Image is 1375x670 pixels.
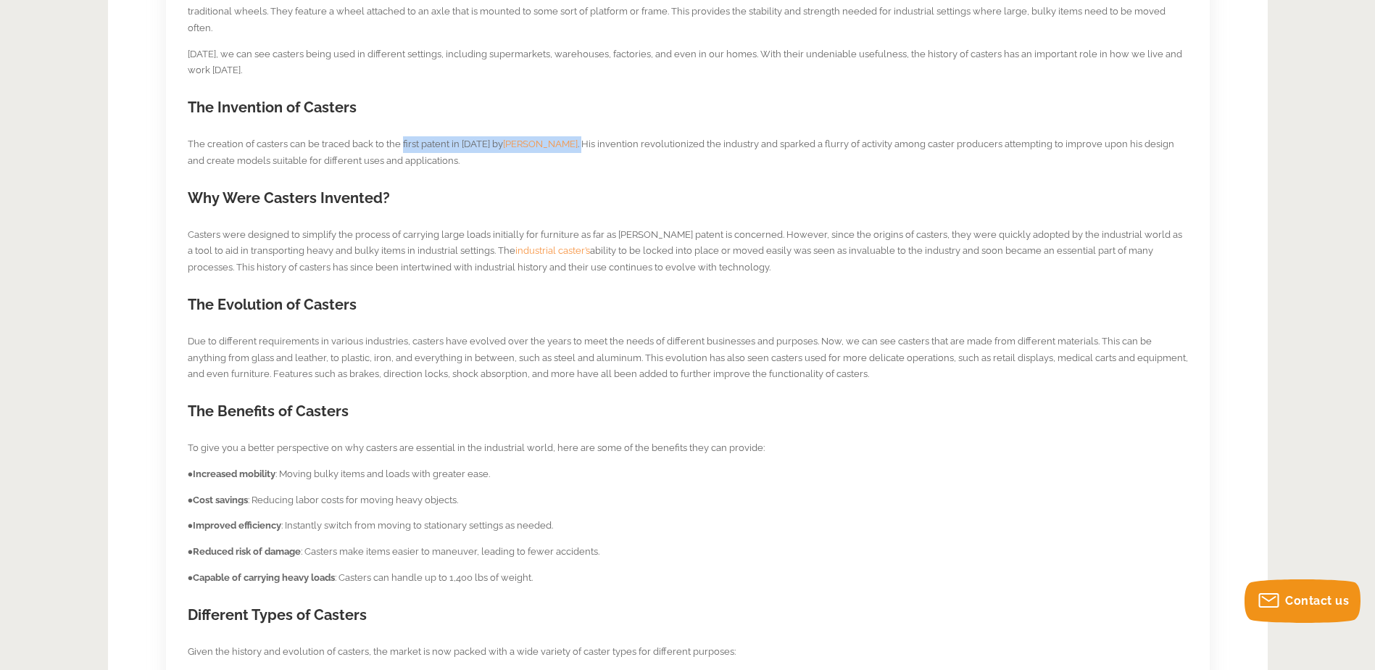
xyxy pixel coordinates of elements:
[188,401,1188,422] h2: The Benefits of Casters
[188,466,1188,483] p: ● : Moving bulky items and loads with greater ease.
[193,468,275,479] strong: Increased mobility
[1245,579,1361,623] button: Contact us
[188,570,1188,587] p: ● : Casters can handle up to 1,400 lbs of weight.
[188,334,1188,383] p: Due to different requirements in various industries, casters have evolved over the years to meet ...
[188,227,1188,276] p: Casters were designed to simplify the process of carrying large loads initially for furniture as ...
[188,518,1188,534] p: ● : Instantly switch from moving to stationary settings as needed.
[188,294,1188,315] h2: The Evolution of Casters
[193,520,281,531] strong: Improved efficiency
[188,97,1188,118] h2: The Invention of Casters
[188,605,1188,626] h2: Different Types of Casters
[503,138,578,149] a: [PERSON_NAME]
[188,136,1188,170] p: The creation of casters can be traced back to the first patent in [DATE] by . His invention revol...
[193,546,301,557] strong: Reduced risk of damage
[193,572,335,583] strong: Capable of carrying heavy loads
[188,46,1188,80] p: [DATE], we can see casters being used in different settings, including supermarkets, warehouses, ...
[188,644,1188,661] p: Given the history and evolution of casters, the market is now packed with a wide variety of caste...
[188,492,1188,509] p: ● : Reducing labor costs for moving heavy objects.
[188,544,1188,561] p: ● : Casters make items easier to maneuver, leading to fewer accidents.
[193,495,248,505] strong: Cost savings
[515,245,590,256] a: industrial caster’s
[188,440,1188,457] p: To give you a better perspective on why casters are essential in the industrial world, here are s...
[188,188,1188,209] h2: Why Were Casters Invented?
[1285,594,1349,608] span: Contact us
